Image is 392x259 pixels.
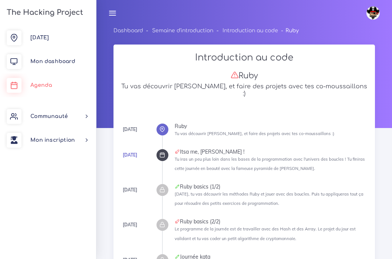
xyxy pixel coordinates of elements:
[175,184,367,189] div: Ruby basics (1/2)
[123,125,137,134] div: [DATE]
[175,219,367,224] div: Ruby basics (2/2)
[223,28,278,33] a: Introduction au code
[121,71,367,81] h3: Ruby
[30,35,49,40] span: [DATE]
[175,131,335,136] small: Tu vas découvrir [PERSON_NAME], et faire des projets avec tes co-moussaillons :)
[278,26,299,35] li: Ruby
[121,83,367,97] h5: Tu vas découvrir [PERSON_NAME], et faire des projets avec tes co-moussaillons :)
[175,124,367,129] div: Ruby
[30,59,75,64] span: Mon dashboard
[175,157,365,171] small: Tu iras un peu plus loin dans les bases de la programmation avec l'univers des boucles ! Tu finir...
[121,52,367,63] h2: Introduction au code
[366,6,380,20] img: avatar
[152,28,213,33] a: Semaine d'introduction
[363,2,385,24] a: avatar
[123,186,137,194] div: [DATE]
[30,137,75,143] span: Mon inscription
[113,28,143,33] a: Dashboard
[4,9,83,17] h3: The Hacking Project
[123,221,137,229] div: [DATE]
[175,149,367,154] div: Itsa me, [PERSON_NAME] !
[30,114,68,119] span: Communauté
[123,152,137,158] a: [DATE]
[30,82,52,88] span: Agenda
[175,226,356,241] small: Le programme de la journée est de travailler avec des Hash et des Array. Le projet du jour est va...
[175,191,363,206] small: [DATE], tu vas découvrir les méthodes Ruby et jouer avec des boucles. Puis tu appliqueras tout ça...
